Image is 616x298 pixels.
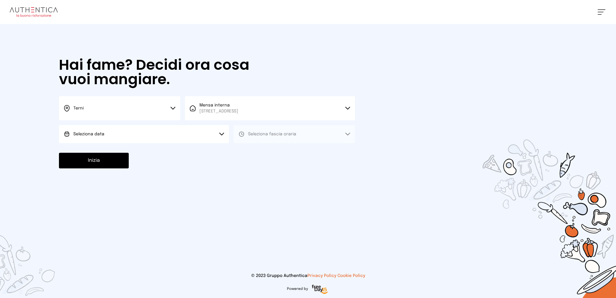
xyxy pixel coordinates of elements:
a: Cookie Policy [337,274,365,278]
span: Terni [73,106,84,110]
img: logo.8f33a47.png [10,7,58,17]
button: Inizia [59,153,129,168]
span: [STREET_ADDRESS] [199,108,238,114]
p: © 2023 Gruppo Authentica [10,273,606,279]
h1: Hai fame? Decidi ora cosa vuoi mangiare. [59,58,281,87]
button: Seleziona fascia oraria [234,125,355,143]
img: logo-freeday.3e08031.png [310,284,329,296]
span: Seleziona data [73,132,104,136]
span: Mensa interna [199,102,238,114]
button: Mensa interna[STREET_ADDRESS] [185,96,355,120]
a: Privacy Policy [307,274,336,278]
button: Terni [59,96,180,120]
img: sticker-selezione-mensa.70a28f7.png [448,105,616,298]
span: Powered by [287,287,308,291]
button: Seleziona data [59,125,229,143]
span: Seleziona fascia oraria [248,132,296,136]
